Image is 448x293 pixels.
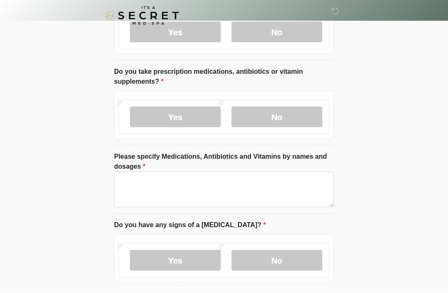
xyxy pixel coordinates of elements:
label: Do you take prescription medications, antibiotics or vitamin supplements? [114,67,334,87]
label: Yes [130,22,221,43]
label: No [231,22,322,43]
label: No [231,107,322,128]
label: Do you have any signs of a [MEDICAL_DATA]? [114,220,266,230]
label: Please specify Medications, Antibiotics and Vitamins by names and dosages [114,152,334,172]
img: It's A Secret Med Spa Logo [106,6,179,25]
label: No [231,250,322,271]
label: Yes [130,250,221,271]
label: Yes [130,107,221,128]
